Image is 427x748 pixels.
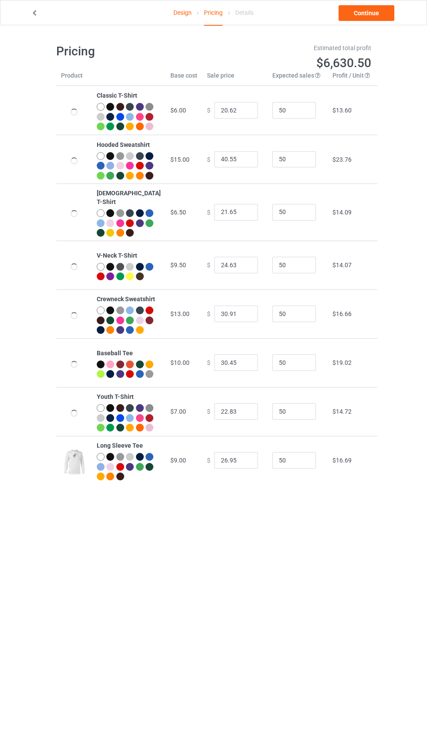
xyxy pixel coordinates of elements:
[207,156,210,163] span: $
[170,156,190,163] span: $15.00
[97,393,134,400] b: Youth T-Shirt
[332,262,352,269] span: $14.07
[97,350,133,357] b: Baseball Tee
[235,0,254,25] div: Details
[170,310,190,317] span: $13.00
[207,208,210,215] span: $
[332,209,352,216] span: $14.09
[332,408,352,415] span: $14.72
[204,0,223,26] div: Pricing
[207,107,210,114] span: $
[328,71,377,86] th: Profit / Unit
[170,457,186,464] span: $9.00
[207,310,210,317] span: $
[170,262,186,269] span: $9.50
[97,190,161,205] b: [DEMOGRAPHIC_DATA] T-Shirt
[316,56,371,70] span: $6,630.50
[170,408,186,415] span: $7.00
[332,457,352,464] span: $16.69
[97,442,143,449] b: Long Sleeve Tee
[207,359,210,366] span: $
[56,71,92,86] th: Product
[97,92,137,99] b: Classic T-Shirt
[332,156,352,163] span: $23.76
[332,107,352,114] span: $13.60
[207,262,210,269] span: $
[146,103,153,111] img: heather_texture.png
[173,0,192,25] a: Design
[207,457,210,464] span: $
[97,296,155,303] b: Crewneck Sweatshirt
[202,71,268,86] th: Sale price
[146,404,153,412] img: heather_texture.png
[170,107,186,114] span: $6.00
[207,408,210,415] span: $
[166,71,202,86] th: Base cost
[268,71,328,86] th: Expected sales
[97,252,137,259] b: V-Neck T-Shirt
[170,359,190,366] span: $10.00
[332,359,352,366] span: $19.02
[97,141,150,148] b: Hooded Sweatshirt
[146,370,153,378] img: heather_texture.png
[56,44,208,59] h1: Pricing
[332,310,352,317] span: $16.66
[220,44,371,52] div: Estimated total profit
[339,5,394,21] a: Continue
[170,209,186,216] span: $6.50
